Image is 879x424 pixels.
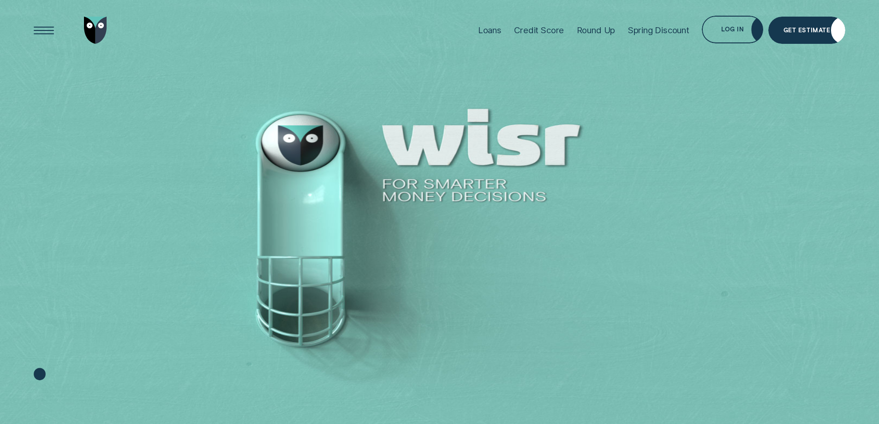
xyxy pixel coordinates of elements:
[702,16,763,43] button: Log in
[84,17,107,44] img: Wisr
[514,25,564,36] div: Credit Score
[628,25,689,36] div: Spring Discount
[30,17,58,44] button: Open Menu
[478,25,502,36] div: Loans
[577,25,616,36] div: Round Up
[768,17,845,44] a: Get Estimate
